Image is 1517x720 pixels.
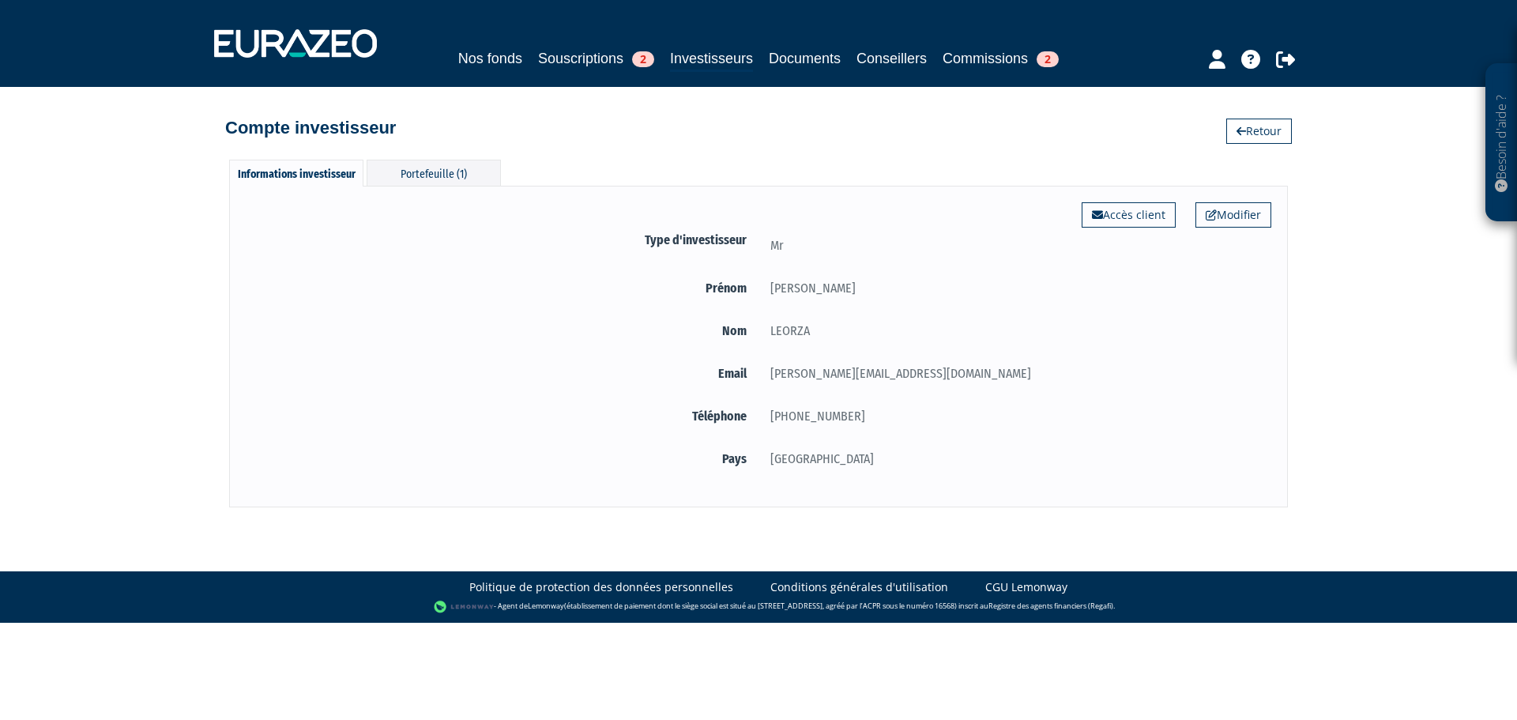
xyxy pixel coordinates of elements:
[758,278,1271,298] div: [PERSON_NAME]
[246,230,758,250] label: Type d'investisseur
[856,47,927,70] a: Conseillers
[246,449,758,469] label: Pays
[1226,119,1292,144] a: Retour
[528,601,564,612] a: Lemonway
[769,47,841,70] a: Documents
[458,47,522,70] a: Nos fonds
[758,449,1271,469] div: [GEOGRAPHIC_DATA]
[246,278,758,298] label: Prénom
[758,364,1271,383] div: [PERSON_NAME][EMAIL_ADDRESS][DOMAIN_NAME]
[1082,202,1176,228] a: Accès client
[770,579,948,595] a: Conditions générales d'utilisation
[229,160,363,187] div: Informations investisseur
[16,599,1501,615] div: - Agent de (établissement de paiement dont le siège social est situé au [STREET_ADDRESS], agréé p...
[538,47,654,70] a: Souscriptions2
[246,364,758,383] label: Email
[1195,202,1271,228] a: Modifier
[469,579,733,595] a: Politique de protection des données personnelles
[1037,51,1059,67] span: 2
[985,579,1067,595] a: CGU Lemonway
[632,51,654,67] span: 2
[434,599,495,615] img: logo-lemonway.png
[1493,72,1511,214] p: Besoin d'aide ?
[988,601,1113,612] a: Registre des agents financiers (Regafi)
[225,119,396,138] h4: Compte investisseur
[943,47,1059,70] a: Commissions2
[246,321,758,341] label: Nom
[758,406,1271,426] div: [PHONE_NUMBER]
[670,47,753,72] a: Investisseurs
[758,321,1271,341] div: LEORZA
[214,29,377,58] img: 1732889491-logotype_eurazeo_blanc_rvb.png
[367,160,501,186] div: Portefeuille (1)
[758,236,1271,255] div: Mr
[246,406,758,426] label: Téléphone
